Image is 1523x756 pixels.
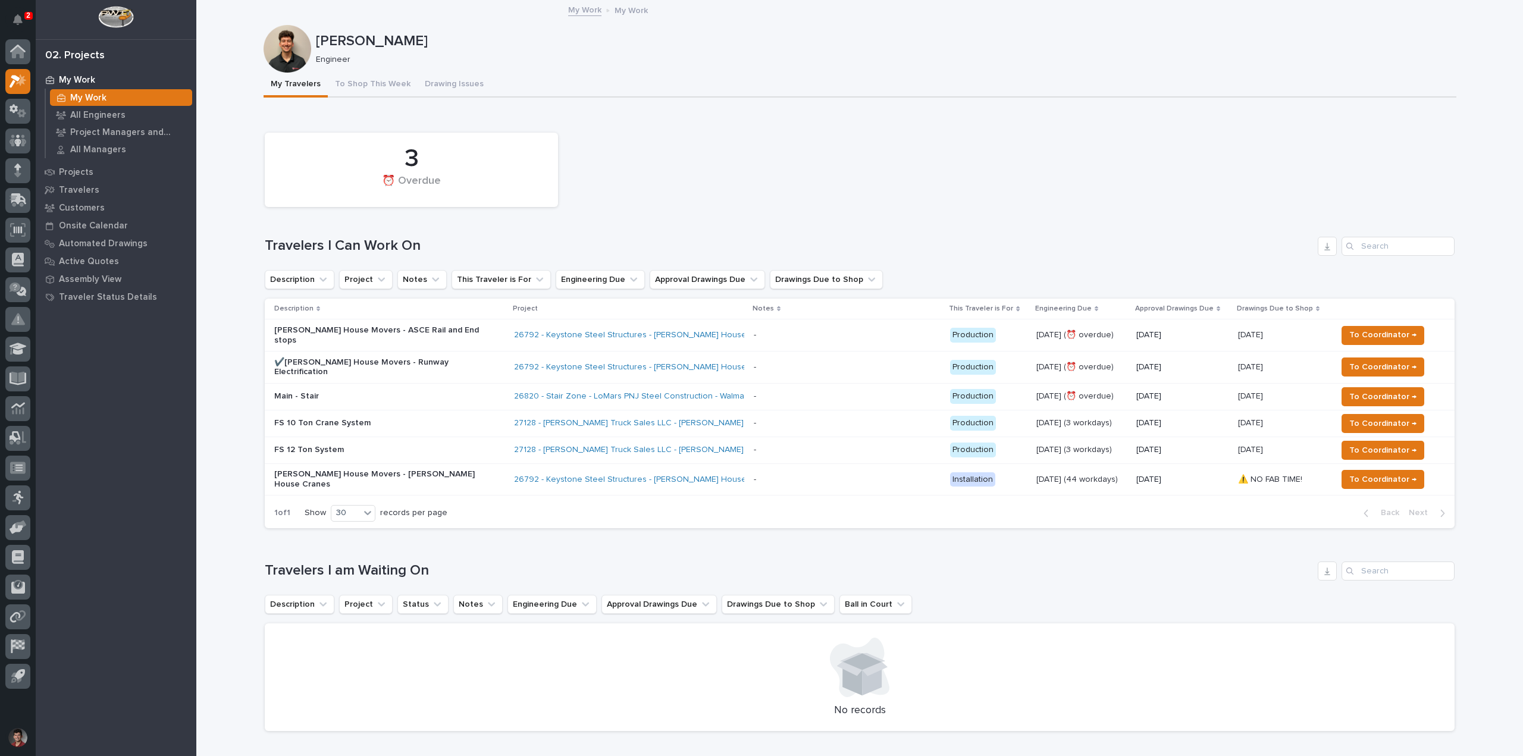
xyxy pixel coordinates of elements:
a: 26792 - Keystone Steel Structures - [PERSON_NAME] House [514,475,747,485]
span: Next [1409,507,1435,518]
div: - [754,475,756,485]
button: To Coordinator → [1342,357,1424,377]
a: Assembly View [36,270,196,288]
p: My Work [615,3,648,16]
p: Project [513,302,538,315]
button: My Travelers [264,73,328,98]
a: Active Quotes [36,252,196,270]
tr: [PERSON_NAME] House Movers - [PERSON_NAME] House Cranes26792 - Keystone Steel Structures - [PERSO... [265,463,1455,495]
p: Projects [59,167,93,178]
button: Drawings Due to Shop [770,270,883,289]
p: This Traveler is For [949,302,1013,315]
div: Production [950,443,996,457]
p: FS 10 Ton Crane System [274,418,482,428]
p: [DATE] [1136,391,1229,401]
h1: Travelers I Can Work On [265,237,1313,255]
span: To Coordinator → [1349,390,1417,404]
div: 3 [285,144,538,174]
div: - [754,418,756,428]
a: Project Managers and Engineers [46,124,196,140]
p: Traveler Status Details [59,292,157,303]
a: 27128 - [PERSON_NAME] Truck Sales LLC - [PERSON_NAME] Systems [514,418,778,428]
tr: ✔️[PERSON_NAME] House Movers - Runway Electrification26792 - Keystone Steel Structures - [PERSON_... [265,351,1455,383]
p: [DATE] [1238,416,1265,428]
div: Production [950,328,996,343]
button: Project [339,270,393,289]
button: Notifications [5,7,30,32]
p: No records [279,704,1440,717]
div: - [754,391,756,401]
p: Engineer [316,55,1447,65]
a: Projects [36,163,196,181]
p: FS 12 Ton System [274,445,482,455]
p: Drawings Due to Shop [1237,302,1313,315]
p: Engineering Due [1035,302,1092,315]
p: [DATE] (⏰ overdue) [1036,330,1127,340]
p: [DATE] [1136,475,1229,485]
div: Production [950,389,996,404]
p: [DATE] [1238,328,1265,340]
button: Approval Drawings Due [650,270,765,289]
a: 26792 - Keystone Steel Structures - [PERSON_NAME] House [514,362,747,372]
p: [PERSON_NAME] House Movers - ASCE Rail and End stops [274,325,482,346]
div: ⏰ Overdue [285,175,538,200]
p: [DATE] (⏰ overdue) [1036,362,1127,372]
p: [DATE] [1238,389,1265,401]
div: 30 [331,507,360,519]
p: ✔️[PERSON_NAME] House Movers - Runway Electrification [274,357,482,378]
p: 2 [26,11,30,20]
span: To Coordinator → [1349,360,1417,374]
div: - [754,445,756,455]
p: Approval Drawings Due [1135,302,1214,315]
button: Back [1354,507,1404,518]
a: 26820 - Stair Zone - LoMars PNJ Steel Construction - Walmart Stair [514,391,769,401]
button: Engineering Due [507,595,597,614]
button: To Coordinator → [1342,441,1424,460]
p: ⚠️ NO FAB TIME! [1238,472,1305,485]
p: Assembly View [59,274,121,285]
tr: Main - Stair26820 - Stair Zone - LoMars PNJ Steel Construction - Walmart Stair - Production[DATE]... [265,383,1455,410]
span: Back [1374,507,1399,518]
p: [DATE] (3 workdays) [1036,418,1127,428]
button: To Coordinator → [1342,470,1424,489]
p: Active Quotes [59,256,119,267]
p: records per page [380,508,447,518]
a: My Work [46,89,196,106]
p: Notes [753,302,774,315]
button: To Coordinator → [1342,414,1424,433]
button: users-avatar [5,725,30,750]
button: Notes [453,595,503,614]
p: [DATE] [1238,443,1265,455]
img: Workspace Logo [98,6,133,28]
button: Project [339,595,393,614]
button: Engineering Due [556,270,645,289]
button: Drawing Issues [418,73,491,98]
p: My Work [70,93,106,103]
a: 26792 - Keystone Steel Structures - [PERSON_NAME] House [514,330,747,340]
div: 02. Projects [45,49,105,62]
p: [DATE] [1136,445,1229,455]
p: Show [305,508,326,518]
input: Search [1342,561,1455,581]
a: 27128 - [PERSON_NAME] Truck Sales LLC - [PERSON_NAME] Systems [514,445,778,455]
a: All Managers [46,141,196,158]
div: Installation [950,472,995,487]
span: To Coordinator → [1349,443,1417,457]
p: My Work [59,75,95,86]
button: Description [265,270,334,289]
p: [DATE] (⏰ overdue) [1036,391,1127,401]
p: Customers [59,203,105,214]
p: [DATE] [1136,330,1229,340]
button: To Coordinator → [1342,326,1424,345]
a: My Work [568,2,601,16]
p: All Managers [70,145,126,155]
p: [PERSON_NAME] House Movers - [PERSON_NAME] House Cranes [274,469,482,490]
p: [PERSON_NAME] [316,33,1452,50]
span: To Coordinator → [1349,416,1417,431]
p: 1 of 1 [265,498,300,528]
button: This Traveler is For [452,270,551,289]
p: [DATE] [1136,418,1229,428]
div: - [754,362,756,372]
tr: FS 10 Ton Crane System27128 - [PERSON_NAME] Truck Sales LLC - [PERSON_NAME] Systems - Production[... [265,410,1455,437]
